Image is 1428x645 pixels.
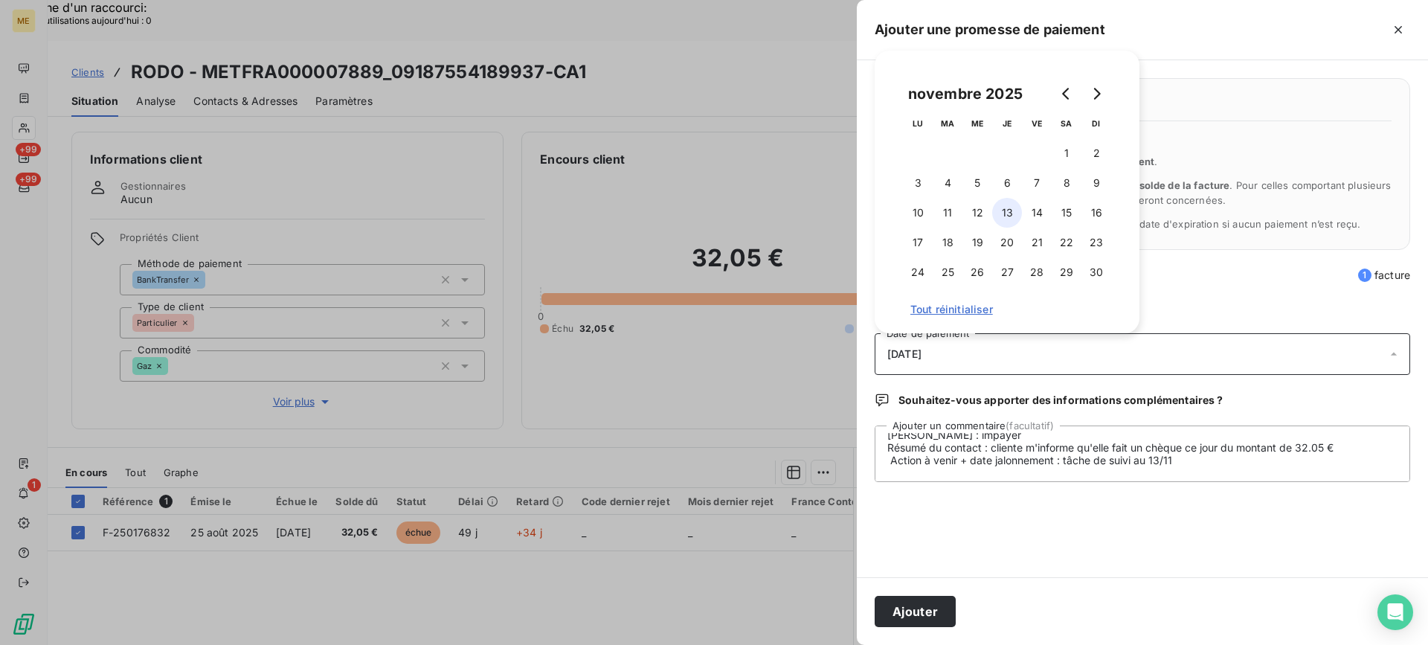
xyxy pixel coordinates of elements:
[903,198,933,228] button: 10
[992,168,1022,198] button: 6
[933,228,962,257] button: 18
[1081,79,1111,109] button: Go to next month
[1022,228,1052,257] button: 21
[962,257,992,287] button: 26
[1358,268,1410,283] span: facture
[992,109,1022,138] th: jeudi
[903,168,933,198] button: 3
[933,168,962,198] button: 4
[1052,228,1081,257] button: 22
[1052,138,1081,168] button: 1
[903,82,1028,106] div: novembre 2025
[1052,168,1081,198] button: 8
[875,596,956,627] button: Ajouter
[1081,168,1111,198] button: 9
[1081,228,1111,257] button: 23
[992,228,1022,257] button: 20
[1052,79,1081,109] button: Go to previous month
[1022,257,1052,287] button: 28
[903,228,933,257] button: 17
[962,228,992,257] button: 19
[1052,198,1081,228] button: 15
[1377,594,1413,630] div: Open Intercom Messenger
[1070,179,1230,191] span: l’ensemble du solde de la facture
[962,109,992,138] th: mercredi
[933,198,962,228] button: 11
[1022,109,1052,138] th: vendredi
[1081,198,1111,228] button: 16
[887,348,922,360] span: [DATE]
[962,168,992,198] button: 5
[1081,138,1111,168] button: 2
[933,109,962,138] th: mardi
[898,393,1223,408] span: Souhaitez-vous apporter des informations complémentaires ?
[1052,257,1081,287] button: 29
[1022,168,1052,198] button: 7
[1052,109,1081,138] th: samedi
[875,19,1105,40] h5: Ajouter une promesse de paiement
[962,198,992,228] button: 12
[1022,198,1052,228] button: 14
[1081,257,1111,287] button: 30
[1358,269,1371,282] span: 1
[875,426,1410,482] textarea: [PERSON_NAME]- 13 /10 Interlocuteur : Mme rodot - [EMAIL_ADDRESS][DOMAIN_NAME] - Origine : appel ...
[910,304,1104,315] span: Tout réinitialiser
[911,179,1392,206] span: La promesse de paiement couvre . Pour celles comportant plusieurs échéances, seules les échéances...
[992,257,1022,287] button: 27
[903,109,933,138] th: lundi
[903,257,933,287] button: 24
[933,257,962,287] button: 25
[1081,109,1111,138] th: dimanche
[992,198,1022,228] button: 13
